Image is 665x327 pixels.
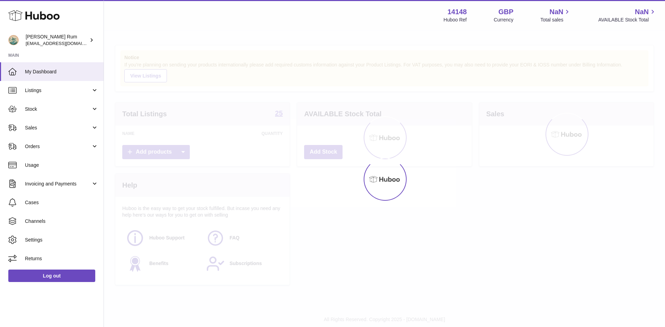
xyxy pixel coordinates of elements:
[25,87,91,94] span: Listings
[8,35,19,45] img: mail@bartirum.wales
[25,162,98,169] span: Usage
[26,40,102,46] span: [EMAIL_ADDRESS][DOMAIN_NAME]
[494,17,514,23] div: Currency
[540,7,571,23] a: NaN Total sales
[25,106,91,112] span: Stock
[635,7,649,17] span: NaN
[498,7,513,17] strong: GBP
[25,255,98,262] span: Returns
[25,199,98,206] span: Cases
[598,7,657,23] a: NaN AVAILABLE Stock Total
[540,17,571,23] span: Total sales
[25,218,98,225] span: Channels
[25,143,91,150] span: Orders
[26,34,88,47] div: [PERSON_NAME] Rum
[444,17,467,23] div: Huboo Ref
[25,237,98,243] span: Settings
[447,7,467,17] strong: 14148
[25,69,98,75] span: My Dashboard
[25,125,91,131] span: Sales
[8,270,95,282] a: Log out
[25,181,91,187] span: Invoicing and Payments
[598,17,657,23] span: AVAILABLE Stock Total
[549,7,563,17] span: NaN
